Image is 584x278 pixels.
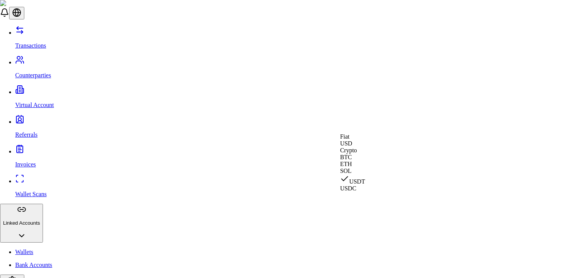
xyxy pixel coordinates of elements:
div: Crypto [340,147,365,154]
span: USDC [340,185,356,192]
span: USD [340,140,352,147]
span: SOL [340,168,351,174]
span: ETH [340,161,352,167]
div: Fiat [340,133,365,140]
span: BTC [340,154,352,160]
span: USDT [349,178,365,185]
